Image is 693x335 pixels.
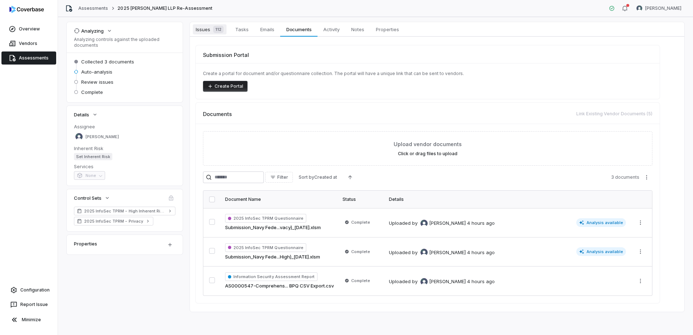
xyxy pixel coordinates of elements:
[84,218,143,224] span: 2025 InfoSec TPRM - Privacy
[20,287,50,293] span: Configuration
[81,79,113,85] span: Review issues
[117,5,212,11] span: 2025 [PERSON_NAME] LLP Re-Assessment
[265,172,293,183] button: Filter
[203,110,232,118] span: Documents
[635,276,646,286] button: More actions
[635,217,646,228] button: More actions
[467,220,495,227] div: 4 hours ago
[420,249,428,256] img: Isaac Mousel avatar
[84,208,165,214] span: 2025 InfoSec TPRM - High Inherent Risk (TruSight Supported)
[394,140,462,148] span: Upload vendor documents
[320,25,343,34] span: Activity
[74,28,104,34] div: Analyzing
[3,298,55,311] button: Report Issue
[232,25,252,34] span: Tasks
[81,58,134,65] span: Collected 3 documents
[3,284,55,297] a: Configuration
[641,172,652,183] button: More actions
[389,249,495,256] div: Uploaded
[351,249,370,255] span: Complete
[225,214,306,223] span: 2025 InfoSec TPRM Questionnaire
[86,134,119,140] span: [PERSON_NAME]
[343,197,380,202] div: Status
[22,317,41,323] span: Minimize
[19,26,40,32] span: Overview
[467,278,495,285] div: 4 hours ago
[225,282,334,290] a: AS0000547-Comprehens... BPQ CSV Export.csv
[632,3,686,14] button: Curtis Nohl avatar[PERSON_NAME]
[193,24,227,34] span: Issues
[203,51,249,59] span: Submission Portal
[576,218,626,227] span: Analysis available
[74,145,175,152] dt: Inherent Risk
[429,278,466,285] span: [PERSON_NAME]
[75,133,83,140] img: Isaac Mousel avatar
[467,249,495,256] div: 4 hours ago
[412,249,466,256] div: by
[74,163,175,170] dt: Services
[611,174,639,180] span: 3 documents
[351,278,370,284] span: Complete
[343,172,357,183] button: Ascending
[74,195,101,201] span: Control Sets
[576,247,626,256] span: Analysis available
[348,25,367,34] span: Notes
[412,278,466,285] div: by
[257,25,277,34] span: Emails
[429,220,466,227] span: [PERSON_NAME]
[203,71,652,76] p: Create a portal for document and/or questionnaire collection. The portal will have a unique link ...
[74,207,175,215] a: 2025 InfoSec TPRM - High Inherent Risk (TruSight Supported)
[277,174,288,180] span: Filter
[203,81,248,92] button: Create Portal
[1,37,56,50] a: Vendors
[213,26,224,33] span: 112
[19,41,37,46] span: Vendors
[225,197,334,202] div: Document Name
[347,174,353,180] svg: Ascending
[389,220,495,227] div: Uploaded
[373,25,402,34] span: Properties
[20,302,48,307] span: Report Issue
[72,108,100,121] button: Details
[74,153,112,160] span: Set Inherent Risk
[225,253,320,261] a: Submission_Navy Fede...High)_[DATE].xlsm
[283,25,315,34] span: Documents
[420,278,428,285] img: Isaac Mousel avatar
[81,89,103,95] span: Complete
[74,37,175,48] p: Analyzing controls against the uploaded documents
[1,51,56,65] a: Assessments
[78,5,108,11] a: Assessments
[72,191,112,204] button: Control Sets
[74,123,175,130] dt: Assignee
[225,224,321,231] a: Submission_Navy Fede...vacy)_[DATE].xlsm
[412,220,466,227] div: by
[429,249,466,256] span: [PERSON_NAME]
[74,111,89,118] span: Details
[294,172,341,183] button: Sort byCreated at
[1,22,56,36] a: Overview
[72,24,115,37] button: Analyzing
[636,5,642,11] img: Curtis Nohl avatar
[225,243,306,252] span: 2025 InfoSec TPRM Questionnaire
[351,219,370,225] span: Complete
[389,197,626,202] div: Details
[74,217,153,226] a: 2025 InfoSec TPRM - Privacy
[81,69,112,75] span: Auto-analysis
[9,6,44,13] img: logo-D7KZi-bG.svg
[420,220,428,227] img: Isaac Mousel avatar
[389,278,495,285] div: Uploaded
[225,272,318,281] span: Information Security Assessment Report
[645,5,681,11] span: [PERSON_NAME]
[3,313,55,327] button: Minimize
[398,151,457,157] label: Click or drag files to upload
[19,55,49,61] span: Assessments
[635,246,646,257] button: More actions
